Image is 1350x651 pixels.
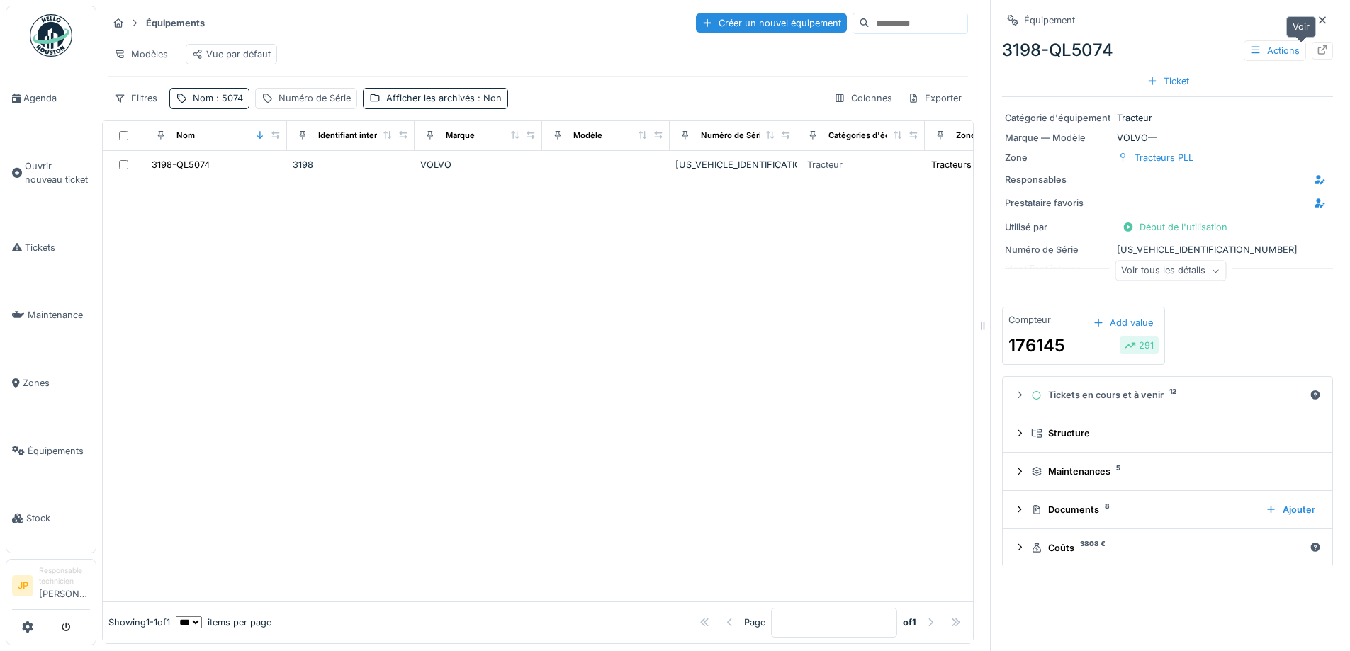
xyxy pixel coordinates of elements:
[1005,111,1330,125] div: Tracteur
[386,91,502,105] div: Afficher les archivés
[1031,503,1254,516] div: Documents
[807,158,843,171] div: Tracteur
[176,616,271,629] div: items per page
[213,93,243,103] span: : 5074
[1260,500,1321,519] div: Ajouter
[1005,196,1111,210] div: Prestataire favoris
[1008,313,1051,327] div: Compteur
[573,130,602,142] div: Modèle
[23,91,90,105] span: Agenda
[1117,217,1233,237] div: Début de l'utilisation
[446,130,475,142] div: Marque
[108,616,170,629] div: Showing 1 - 1 of 1
[28,444,90,458] span: Équipements
[25,241,90,254] span: Tickets
[828,88,899,108] div: Colonnes
[193,91,243,105] div: Nom
[1087,313,1159,332] div: Add value
[1031,388,1304,402] div: Tickets en cours et à venir
[420,158,536,171] div: VOLVO
[1244,40,1306,61] div: Actions
[744,616,765,629] div: Page
[6,485,96,553] a: Stock
[1008,535,1327,561] summary: Coûts3808 €
[1008,497,1327,523] summary: Documents8Ajouter
[26,511,90,525] span: Stock
[931,158,990,171] div: Tracteurs PLL
[6,132,96,214] a: Ouvrir nouveau ticket
[1008,420,1327,446] summary: Structure
[6,417,96,485] a: Équipements
[176,130,195,142] div: Nom
[1008,458,1327,485] summary: Maintenances5
[140,16,210,30] strong: Équipements
[696,13,847,33] div: Créer un nouvel équipement
[25,159,90,186] span: Ouvrir nouveau ticket
[318,130,387,142] div: Identifiant interne
[108,44,174,64] div: Modèles
[28,308,90,322] span: Maintenance
[675,158,792,171] div: [US_VEHICLE_IDENTIFICATION_NUMBER]
[39,565,90,606] li: [PERSON_NAME]
[903,616,916,629] strong: of 1
[1286,16,1316,37] div: Voir
[1024,13,1075,27] div: Équipement
[39,565,90,587] div: Responsable technicien
[901,88,968,108] div: Exporter
[828,130,927,142] div: Catégories d'équipement
[475,93,502,103] span: : Non
[1031,465,1315,478] div: Maintenances
[12,565,90,610] a: JP Responsable technicien[PERSON_NAME]
[1008,383,1327,409] summary: Tickets en cours et à venir12
[192,47,271,61] div: Vue par défaut
[1135,151,1193,164] div: Tracteurs PLL
[1005,243,1111,256] div: Numéro de Série
[956,130,976,142] div: Zone
[1141,72,1195,91] div: Ticket
[1002,38,1333,63] div: 3198-QL5074
[108,88,164,108] div: Filtres
[6,349,96,417] a: Zones
[12,575,33,596] li: JP
[279,91,351,105] div: Numéro de Série
[1005,220,1111,234] div: Utilisé par
[6,64,96,132] a: Agenda
[152,158,210,171] div: 3198-QL5074
[6,214,96,282] a: Tickets
[1005,131,1111,145] div: Marque — Modèle
[701,130,766,142] div: Numéro de Série
[1005,243,1330,256] div: [US_VEHICLE_IDENTIFICATION_NUMBER]
[293,158,409,171] div: 3198
[23,376,90,390] span: Zones
[6,281,96,349] a: Maintenance
[1005,173,1111,186] div: Responsables
[1008,333,1065,358] div: 176145
[1031,426,1315,440] div: Structure
[1125,339,1154,352] div: 291
[1005,131,1330,145] div: VOLVO —
[30,14,72,57] img: Badge_color-CXgf-gQk.svg
[1005,151,1111,164] div: Zone
[1005,111,1111,125] div: Catégorie d'équipement
[1115,261,1226,281] div: Voir tous les détails
[1031,541,1304,555] div: Coûts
